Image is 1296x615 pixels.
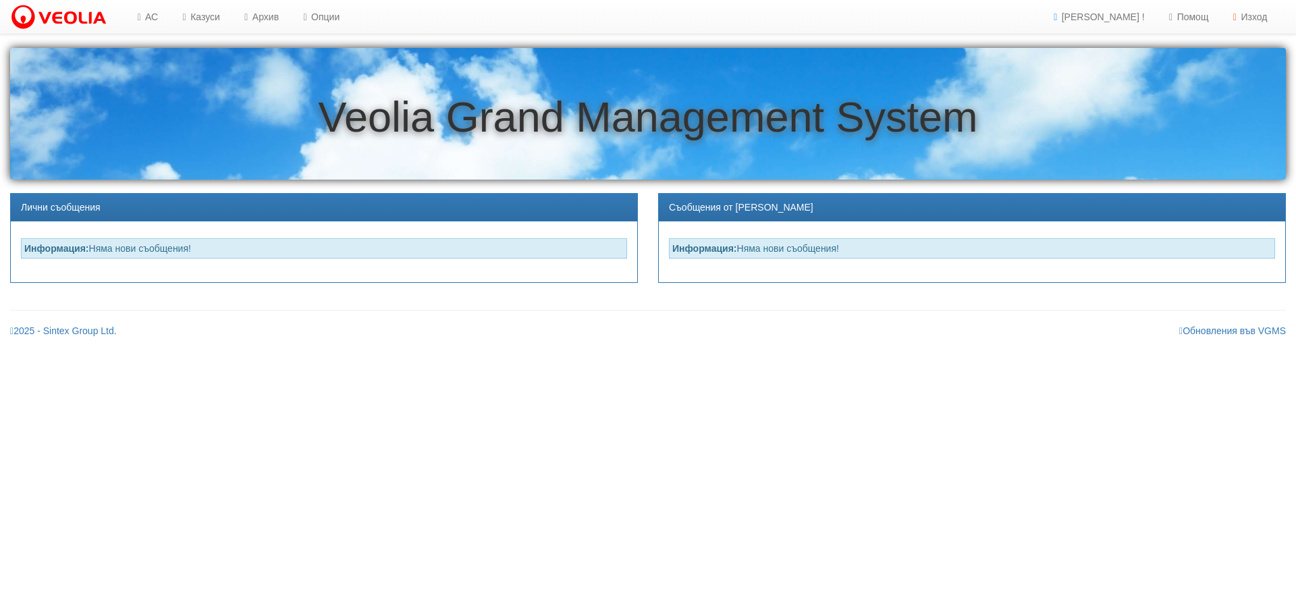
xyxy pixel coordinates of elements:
div: Няма нови съобщения! [21,238,627,259]
a: Обновления във VGMS [1179,325,1286,336]
a: 2025 - Sintex Group Ltd. [10,325,117,336]
div: Лични съобщения [11,194,637,221]
h1: Veolia Grand Management System [10,94,1286,140]
div: Няма нови съобщения! [669,238,1275,259]
strong: Информация: [672,243,737,254]
strong: Информация: [24,243,89,254]
img: VeoliaLogo.png [10,3,113,32]
div: Съобщения от [PERSON_NAME] [659,194,1285,221]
